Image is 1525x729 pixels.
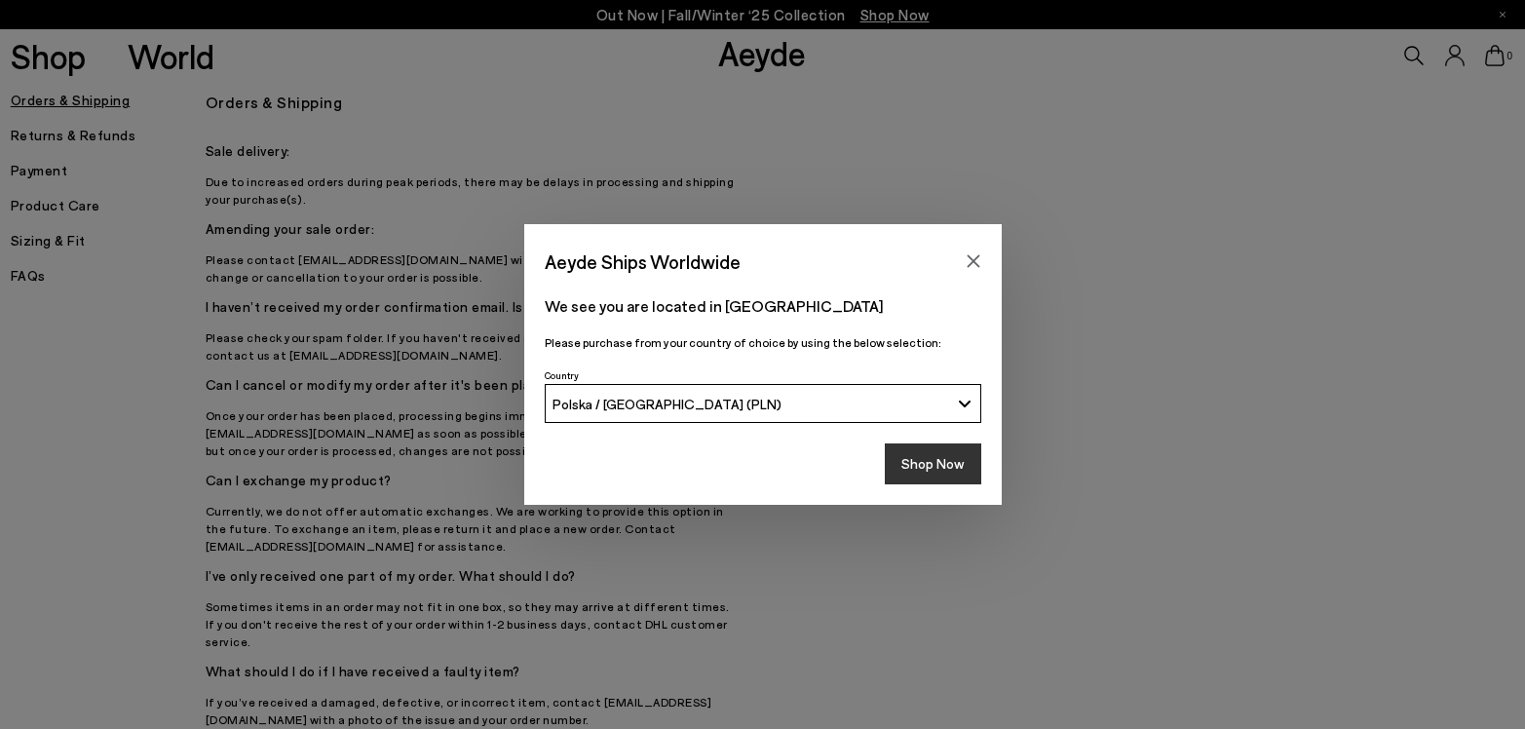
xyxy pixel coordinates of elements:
[545,369,579,381] span: Country
[545,333,981,352] p: Please purchase from your country of choice by using the below selection:
[885,443,981,484] button: Shop Now
[553,396,782,412] span: Polska / [GEOGRAPHIC_DATA] (PLN)
[545,294,981,318] p: We see you are located in [GEOGRAPHIC_DATA]
[545,245,741,279] span: Aeyde Ships Worldwide
[959,247,988,276] button: Close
